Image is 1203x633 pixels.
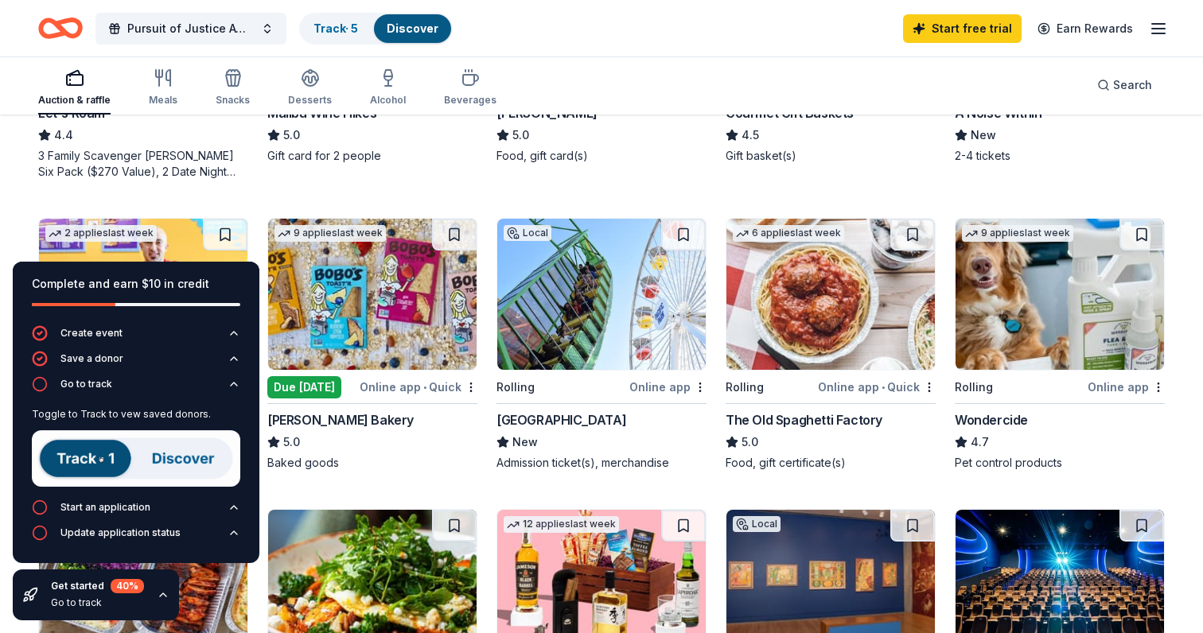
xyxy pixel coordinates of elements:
[882,381,885,394] span: •
[267,376,341,398] div: Due [DATE]
[504,225,551,241] div: Local
[45,225,157,242] div: 2 applies last week
[742,126,759,145] span: 4.5
[111,579,144,593] div: 40 %
[955,148,1165,164] div: 2-4 tickets
[444,94,496,107] div: Beverages
[504,516,619,533] div: 12 applies last week
[283,433,300,452] span: 5.0
[726,219,935,370] img: Image for The Old Spaghetti Factory
[496,455,707,471] div: Admission ticket(s), merchandise
[54,126,73,145] span: 4.4
[496,378,535,397] div: Rolling
[370,94,406,107] div: Alcohol
[971,126,996,145] span: New
[283,126,300,145] span: 5.0
[512,126,529,145] span: 5.0
[629,377,707,397] div: Online app
[360,377,477,397] div: Online app Quick
[32,274,240,293] div: Complete and earn $10 in credit
[127,19,255,38] span: Pursuit of Justice Awards
[51,596,144,609] div: Go to track
[955,378,993,397] div: Rolling
[1028,14,1143,43] a: Earn Rewards
[299,13,453,45] button: Track· 5Discover
[971,433,989,452] span: 4.7
[903,14,1022,43] a: Start free trial
[38,10,83,47] a: Home
[32,430,240,487] img: Track
[726,148,936,164] div: Gift basket(s)
[962,225,1073,242] div: 9 applies last week
[267,410,414,429] div: [PERSON_NAME] Bakery
[288,62,332,115] button: Desserts
[268,219,477,370] img: Image for Bobo's Bakery
[1113,76,1152,95] span: Search
[267,218,477,471] a: Image for Bobo's Bakery9 applieslast weekDue [DATE]Online app•Quick[PERSON_NAME] Bakery5.0Baked g...
[444,62,496,115] button: Beverages
[496,218,707,471] a: Image for Pacific ParkLocalRollingOnline app[GEOGRAPHIC_DATA]NewAdmission ticket(s), merchandise
[387,21,438,35] a: Discover
[32,325,240,351] button: Create event
[313,21,358,35] a: Track· 5
[742,433,758,452] span: 5.0
[733,225,844,242] div: 6 applies last week
[216,62,250,115] button: Snacks
[38,148,248,180] div: 3 Family Scavenger [PERSON_NAME] Six Pack ($270 Value), 2 Date Night Scavenger [PERSON_NAME] Two ...
[60,352,123,365] div: Save a donor
[149,62,177,115] button: Meals
[60,378,112,390] div: Go to track
[32,376,240,402] button: Go to track
[955,410,1028,429] div: Wondercide
[496,148,707,164] div: Food, gift card(s)
[726,455,936,471] div: Food, gift certificate(s)
[60,526,181,539] div: Update application status
[149,94,177,107] div: Meals
[60,327,123,340] div: Create event
[274,225,386,242] div: 9 applies last week
[32,402,240,499] div: Go to track
[216,94,250,107] div: Snacks
[267,455,477,471] div: Baked goods
[288,94,332,107] div: Desserts
[32,351,240,376] button: Save a donor
[726,410,882,429] div: The Old Spaghetti Factory
[60,501,150,514] div: Start an application
[955,455,1165,471] div: Pet control products
[32,525,240,550] button: Update application status
[423,381,426,394] span: •
[726,378,764,397] div: Rolling
[726,218,936,471] a: Image for The Old Spaghetti Factory6 applieslast weekRollingOnline app•QuickThe Old Spaghetti Fac...
[512,433,538,452] span: New
[38,218,248,471] a: Image for Ike's Sandwiches2 applieslast weekRollingOnline app•Quick[PERSON_NAME]'s SandwichesNewS...
[497,219,706,370] img: Image for Pacific Park
[38,62,111,115] button: Auction & raffle
[955,218,1165,471] a: Image for Wondercide9 applieslast weekRollingOnline appWondercide4.7Pet control products
[32,499,240,525] button: Start an application
[51,579,144,593] div: Get started
[370,62,406,115] button: Alcohol
[32,408,240,421] div: Toggle to Track to vew saved donors.
[267,148,477,164] div: Gift card for 2 people
[1084,69,1165,101] button: Search
[95,13,286,45] button: Pursuit of Justice Awards
[1088,377,1165,397] div: Online app
[818,377,936,397] div: Online app Quick
[496,410,626,429] div: [GEOGRAPHIC_DATA]
[38,94,111,107] div: Auction & raffle
[956,219,1164,370] img: Image for Wondercide
[733,516,781,532] div: Local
